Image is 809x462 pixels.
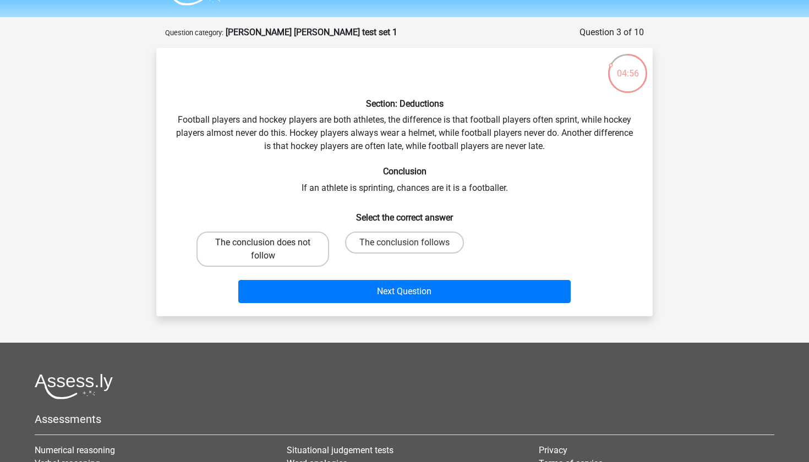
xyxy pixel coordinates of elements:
button: Next Question [238,280,571,303]
a: Situational judgement tests [287,445,393,455]
label: The conclusion follows [345,232,464,254]
a: Privacy [539,445,567,455]
small: Question category: [165,29,223,37]
div: Football players and hockey players are both athletes, the difference is that football players of... [161,57,648,307]
div: 04:56 [607,53,648,80]
h5: Assessments [35,413,774,426]
h6: Select the correct answer [174,204,635,223]
h6: Conclusion [174,166,635,177]
div: Question 3 of 10 [580,26,644,39]
label: The conclusion does not follow [196,232,329,267]
a: Numerical reasoning [35,445,115,455]
img: Assessly logo [35,373,113,399]
strong: [PERSON_NAME] [PERSON_NAME] test set 1 [226,27,397,37]
h6: Section: Deductions [174,98,635,109]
